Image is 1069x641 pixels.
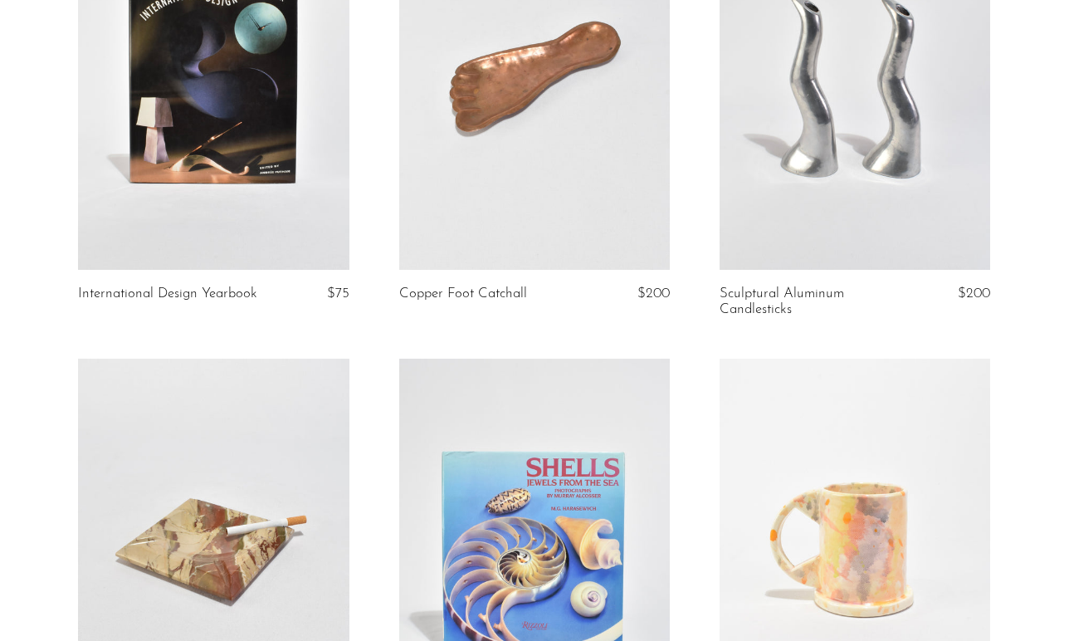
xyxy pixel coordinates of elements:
span: $75 [327,286,349,301]
span: $200 [637,286,670,301]
span: $200 [958,286,990,301]
a: International Design Yearbook [78,286,257,301]
a: Copper Foot Catchall [399,286,527,301]
a: Sculptural Aluminum Candlesticks [720,286,899,317]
